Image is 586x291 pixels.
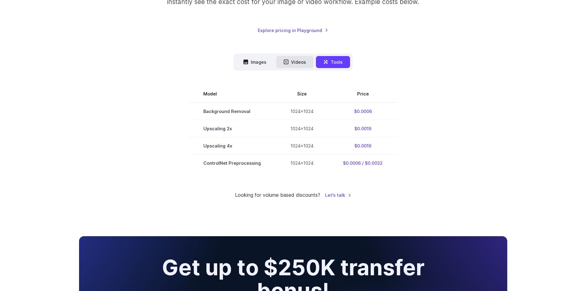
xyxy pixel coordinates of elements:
[258,27,328,34] a: Explore pricing in Playground
[189,137,276,154] td: Upscaling 4x
[235,191,320,199] small: Looking for volume based discounts?
[189,85,276,103] th: Model
[276,56,313,68] button: Videos
[316,56,350,68] button: Tools
[189,120,276,137] td: Upscaling 2x
[276,85,328,103] th: Size
[328,85,397,103] th: Price
[325,192,351,199] a: Let's talk
[328,154,397,172] td: $0.0006 / $0.0032
[276,120,328,137] td: 1024x1024
[236,56,274,68] button: Images
[189,103,276,120] td: Background Removal
[328,120,397,137] td: $0.0019
[328,103,397,120] td: $0.0006
[189,154,276,172] td: ControlNet Preprocessing
[276,137,328,154] td: 1024x1024
[328,137,397,154] td: $0.0019
[276,154,328,172] td: 1024x1024
[276,103,328,120] td: 1024x1024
